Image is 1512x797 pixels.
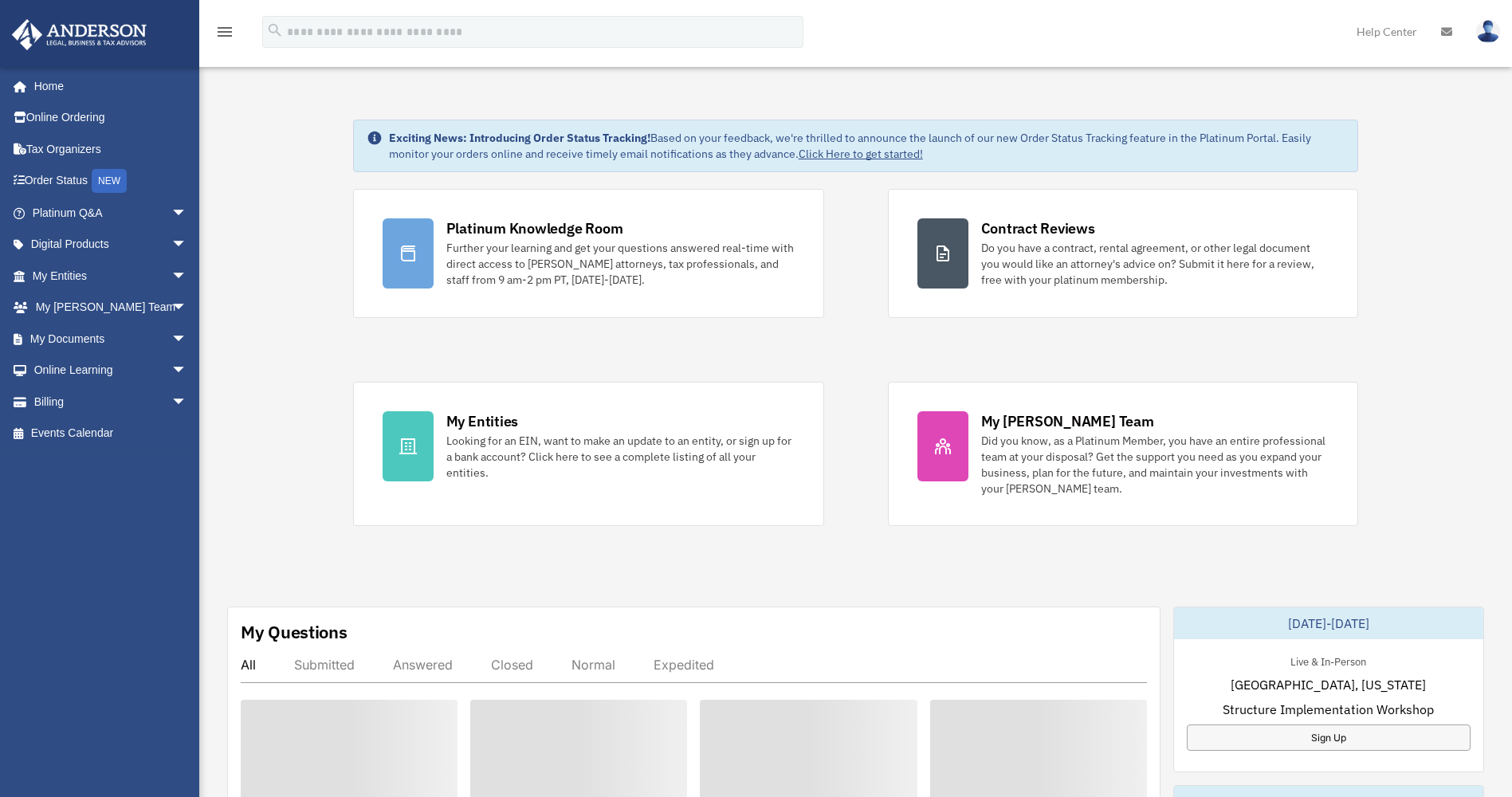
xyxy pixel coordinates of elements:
div: Looking for an EIN, want to make an update to an entity, or sign up for a bank account? Click her... [446,433,795,481]
img: User Pic [1476,20,1500,43]
a: Online Ordering [11,102,211,134]
i: search [266,22,284,39]
span: arrow_drop_down [171,386,203,418]
div: Do you have a contract, rental agreement, or other legal document you would like an attorney's ad... [981,240,1329,288]
a: My Entities Looking for an EIN, want to make an update to an entity, or sign up for a bank accoun... [353,382,824,526]
a: Events Calendar [11,418,211,450]
a: Contract Reviews Do you have a contract, rental agreement, or other legal document you would like... [888,189,1359,318]
span: arrow_drop_down [171,197,203,230]
div: My [PERSON_NAME] Team [981,411,1154,431]
i: menu [215,22,234,41]
a: Sign Up [1187,724,1471,751]
div: Did you know, as a Platinum Member, you have an entire professional team at your disposal? Get th... [981,433,1329,497]
span: Structure Implementation Workshop [1223,700,1434,719]
img: Anderson Advisors Platinum Portal [7,19,151,50]
a: Click Here to get started! [799,147,923,161]
a: My [PERSON_NAME] Teamarrow_drop_down [11,292,211,324]
div: All [241,657,256,673]
a: Digital Productsarrow_drop_down [11,229,211,261]
a: Home [11,70,203,102]
a: Billingarrow_drop_down [11,386,211,418]
div: Submitted [294,657,355,673]
span: arrow_drop_down [171,355,203,387]
a: Tax Organizers [11,133,211,165]
div: My Questions [241,620,348,644]
a: My [PERSON_NAME] Team Did you know, as a Platinum Member, you have an entire professional team at... [888,382,1359,526]
span: arrow_drop_down [171,229,203,261]
div: Based on your feedback, we're thrilled to announce the launch of our new Order Status Tracking fe... [389,130,1345,162]
a: menu [215,28,234,41]
span: [GEOGRAPHIC_DATA], [US_STATE] [1231,675,1426,694]
a: Order StatusNEW [11,165,211,198]
div: My Entities [446,411,518,431]
div: Normal [571,657,615,673]
a: Online Learningarrow_drop_down [11,355,211,387]
a: My Documentsarrow_drop_down [11,323,211,355]
div: Answered [393,657,453,673]
div: Closed [491,657,533,673]
span: arrow_drop_down [171,292,203,324]
strong: Exciting News: Introducing Order Status Tracking! [389,131,650,145]
div: [DATE]-[DATE] [1174,607,1483,639]
a: Platinum Knowledge Room Further your learning and get your questions answered real-time with dire... [353,189,824,318]
span: arrow_drop_down [171,323,203,355]
a: Platinum Q&Aarrow_drop_down [11,197,211,229]
a: My Entitiesarrow_drop_down [11,260,211,292]
div: Platinum Knowledge Room [446,218,623,238]
div: Expedited [654,657,714,673]
div: Further your learning and get your questions answered real-time with direct access to [PERSON_NAM... [446,240,795,288]
div: NEW [92,169,127,193]
div: Contract Reviews [981,218,1095,238]
span: arrow_drop_down [171,260,203,292]
div: Live & In-Person [1278,652,1379,669]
